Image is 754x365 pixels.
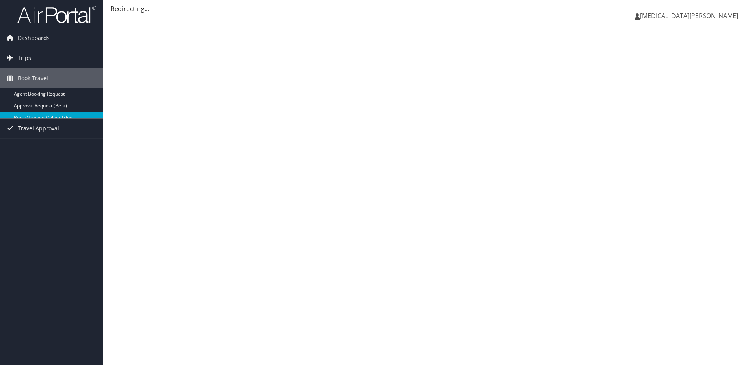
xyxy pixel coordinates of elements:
[18,68,48,88] span: Book Travel
[17,5,96,24] img: airportal-logo.png
[18,119,59,138] span: Travel Approval
[635,4,746,28] a: [MEDICAL_DATA][PERSON_NAME]
[110,4,746,13] div: Redirecting...
[18,48,31,68] span: Trips
[640,11,738,20] span: [MEDICAL_DATA][PERSON_NAME]
[18,28,50,48] span: Dashboards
